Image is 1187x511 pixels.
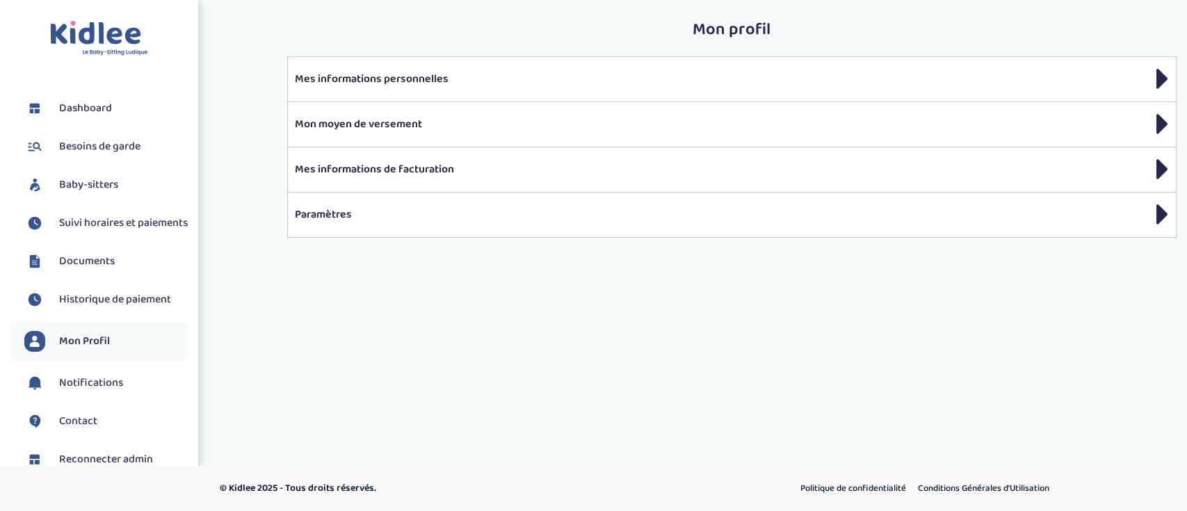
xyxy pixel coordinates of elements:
[59,215,188,232] span: Suivi horaires et paiements
[24,98,45,119] img: dashboard.svg
[24,136,45,157] img: besoin.svg
[24,331,188,352] a: Mon Profil
[50,21,148,56] img: logo.svg
[59,413,97,430] span: Contact
[59,451,153,468] span: Reconnecter admin
[59,100,112,117] span: Dashboard
[913,480,1054,498] a: Conditions Générales d’Utilisation
[24,449,45,470] img: dashboard.svg
[24,289,45,310] img: suivihoraire.svg
[24,411,45,432] img: contact.svg
[24,411,188,432] a: Contact
[295,71,1169,88] p: Mes informations personnelles
[295,116,1169,133] p: Mon moyen de versement
[59,291,171,308] span: Historique de paiement
[24,251,45,272] img: documents.svg
[24,175,45,195] img: babysitters.svg
[59,138,140,155] span: Besoins de garde
[24,331,45,352] img: profil.svg
[24,251,188,272] a: Documents
[295,206,1169,223] p: Paramètres
[220,481,653,496] p: © Kidlee 2025 - Tous droits réservés.
[59,253,115,270] span: Documents
[59,177,118,193] span: Baby-sitters
[24,98,188,119] a: Dashboard
[295,161,1169,178] p: Mes informations de facturation
[24,373,45,394] img: notification.svg
[24,449,188,470] a: Reconnecter admin
[24,289,188,310] a: Historique de paiement
[59,333,110,350] span: Mon Profil
[24,175,188,195] a: Baby-sitters
[24,373,188,394] a: Notifications
[59,375,123,391] span: Notifications
[24,136,188,157] a: Besoins de garde
[287,21,1177,39] h2: Mon profil
[796,480,911,498] a: Politique de confidentialité
[24,213,45,234] img: suivihoraire.svg
[24,213,188,234] a: Suivi horaires et paiements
